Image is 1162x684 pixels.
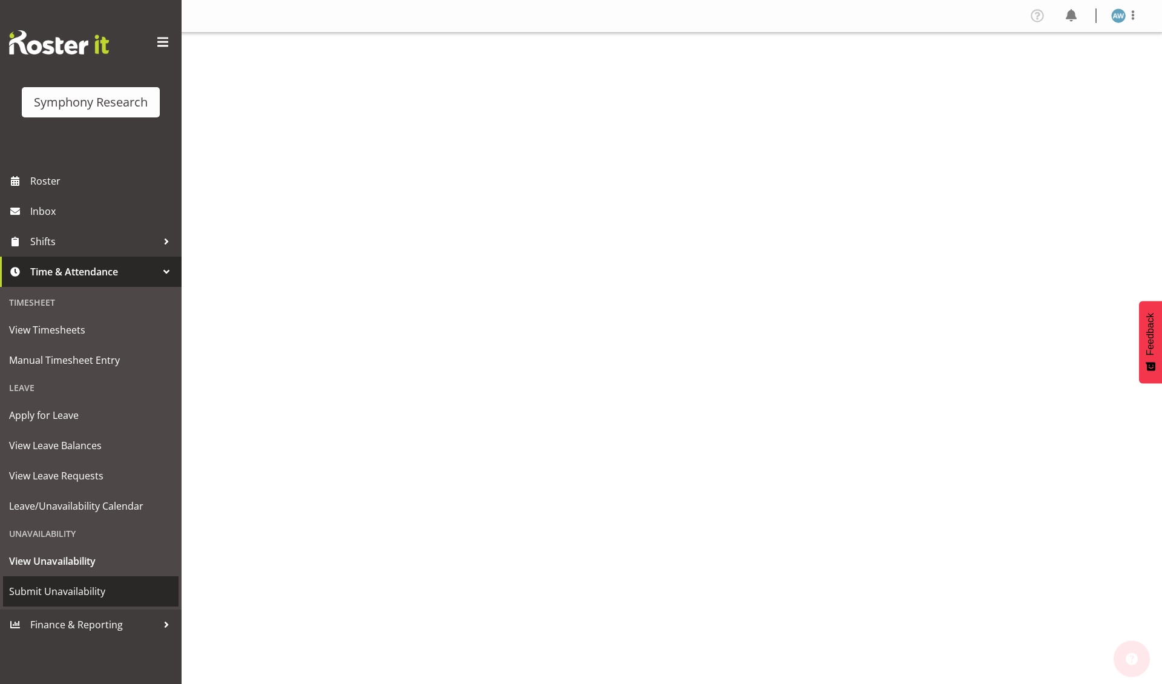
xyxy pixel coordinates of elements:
span: Feedback [1145,313,1156,355]
span: View Timesheets [9,321,172,339]
div: Symphony Research [34,93,148,111]
span: View Leave Balances [9,436,172,455]
a: Manual Timesheet Entry [3,345,179,375]
span: Finance & Reporting [30,616,157,634]
div: Leave [3,375,179,400]
span: View Leave Requests [9,467,172,485]
a: Leave/Unavailability Calendar [3,491,179,521]
a: View Unavailability [3,546,179,576]
a: View Leave Balances [3,430,179,461]
span: Time & Attendance [30,263,157,281]
span: View Unavailability [9,552,172,570]
a: Apply for Leave [3,400,179,430]
img: help-xxl-2.png [1126,648,1138,660]
span: Apply for Leave [9,406,172,424]
a: Submit Unavailability [3,576,179,607]
span: Submit Unavailability [9,582,172,600]
span: Shifts [30,232,157,251]
button: Feedback - Show survey [1139,301,1162,383]
img: Rosterit website logo [9,30,109,54]
div: Timesheet [3,290,179,315]
span: Leave/Unavailability Calendar [9,497,172,515]
div: Unavailability [3,521,179,546]
img: angela-ward1839.jpg [1111,8,1126,23]
span: Manual Timesheet Entry [9,351,172,369]
a: View Timesheets [3,315,179,345]
a: View Leave Requests [3,461,179,491]
span: Roster [30,172,176,190]
span: Inbox [30,202,176,220]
